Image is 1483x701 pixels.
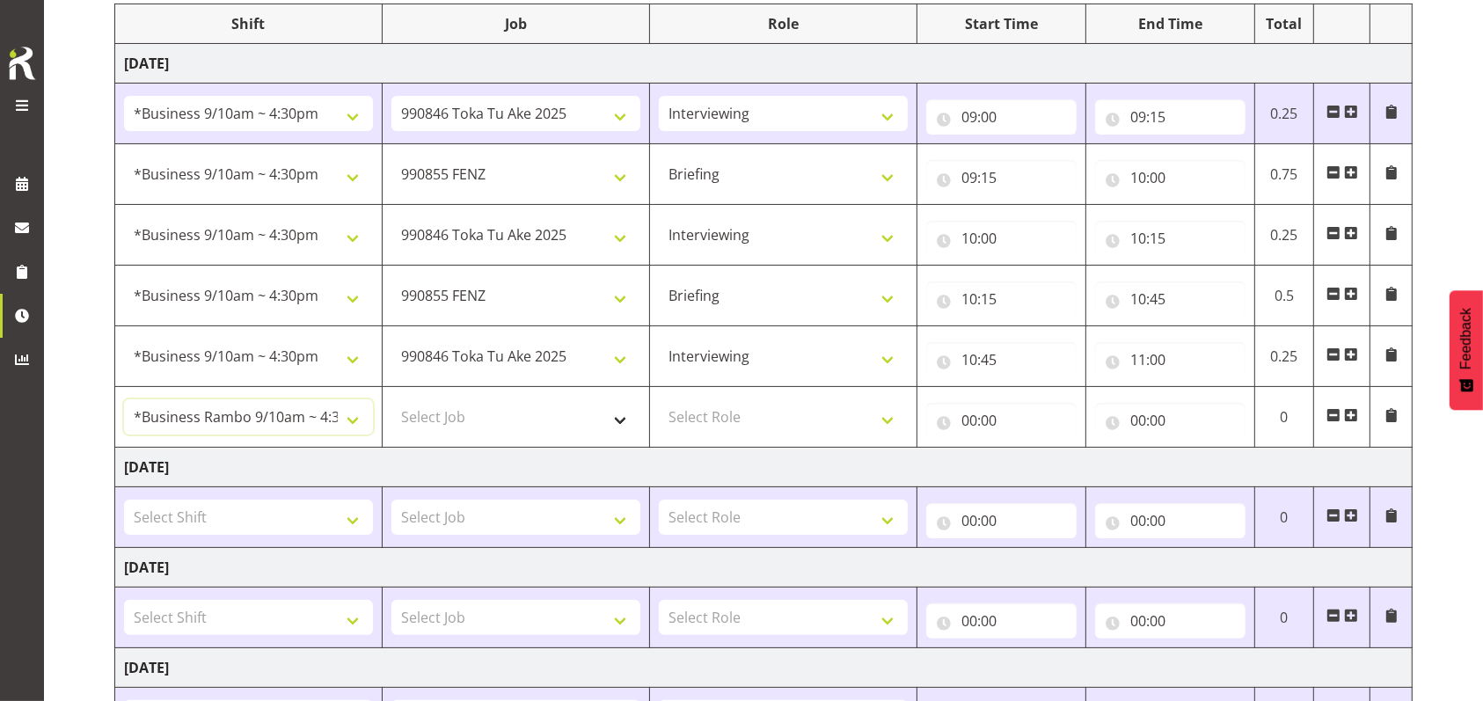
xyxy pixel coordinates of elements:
[1264,13,1304,34] div: Total
[1458,308,1474,369] span: Feedback
[1255,387,1314,448] td: 0
[124,13,373,34] div: Shift
[1095,13,1246,34] div: End Time
[926,342,1077,377] input: Click to select...
[1255,487,1314,548] td: 0
[926,160,1077,195] input: Click to select...
[1255,266,1314,326] td: 0.5
[1095,160,1246,195] input: Click to select...
[1095,281,1246,317] input: Click to select...
[1255,588,1314,648] td: 0
[4,44,40,83] img: Rosterit icon logo
[926,603,1077,639] input: Click to select...
[1095,603,1246,639] input: Click to select...
[1095,221,1246,256] input: Click to select...
[115,448,1413,487] td: [DATE]
[1255,326,1314,387] td: 0.25
[1095,503,1246,538] input: Click to select...
[926,221,1077,256] input: Click to select...
[1095,342,1246,377] input: Click to select...
[115,648,1413,688] td: [DATE]
[926,13,1077,34] div: Start Time
[391,13,640,34] div: Job
[926,281,1077,317] input: Click to select...
[926,503,1077,538] input: Click to select...
[1095,99,1246,135] input: Click to select...
[926,403,1077,438] input: Click to select...
[926,99,1077,135] input: Click to select...
[659,13,908,34] div: Role
[115,548,1413,588] td: [DATE]
[1255,205,1314,266] td: 0.25
[1450,290,1483,410] button: Feedback - Show survey
[1095,403,1246,438] input: Click to select...
[1255,144,1314,205] td: 0.75
[1255,84,1314,144] td: 0.25
[115,44,1413,84] td: [DATE]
